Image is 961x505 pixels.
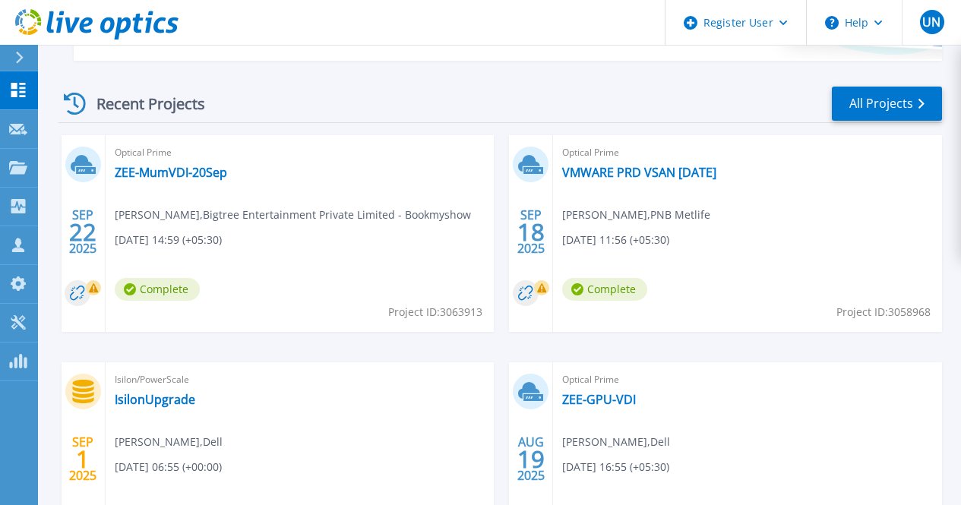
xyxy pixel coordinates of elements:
a: ZEE-GPU-VDI [562,392,636,407]
span: Optical Prime [115,144,485,161]
div: AUG 2025 [517,431,545,487]
span: Optical Prime [562,371,933,388]
span: Project ID: 3058968 [836,304,931,320]
a: All Projects [832,87,942,121]
span: UN [922,16,940,28]
span: [PERSON_NAME] , Bigtree Entertainment Private Limited - Bookmyshow [115,207,471,223]
span: Complete [115,278,200,301]
a: ZEE-MumVDI-20Sep [115,165,227,180]
div: SEP 2025 [517,204,545,260]
span: [DATE] 16:55 (+05:30) [562,459,669,475]
span: [DATE] 06:55 (+00:00) [115,459,222,475]
span: 1 [76,453,90,466]
span: Project ID: 3063913 [388,304,482,320]
span: Optical Prime [562,144,933,161]
div: SEP 2025 [68,204,97,260]
span: Isilon/PowerScale [115,371,485,388]
span: Complete [562,278,647,301]
span: 22 [69,226,96,238]
span: 18 [517,226,545,238]
span: [PERSON_NAME] , PNB Metlife [562,207,710,223]
a: VMWARE PRD VSAN [DATE] [562,165,716,180]
div: SEP 2025 [68,431,97,487]
span: [DATE] 11:56 (+05:30) [562,232,669,248]
span: [DATE] 14:59 (+05:30) [115,232,222,248]
div: Recent Projects [58,85,226,122]
span: 19 [517,453,545,466]
a: IsilonUpgrade [115,392,195,407]
span: [PERSON_NAME] , Dell [562,434,670,450]
span: [PERSON_NAME] , Dell [115,434,223,450]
